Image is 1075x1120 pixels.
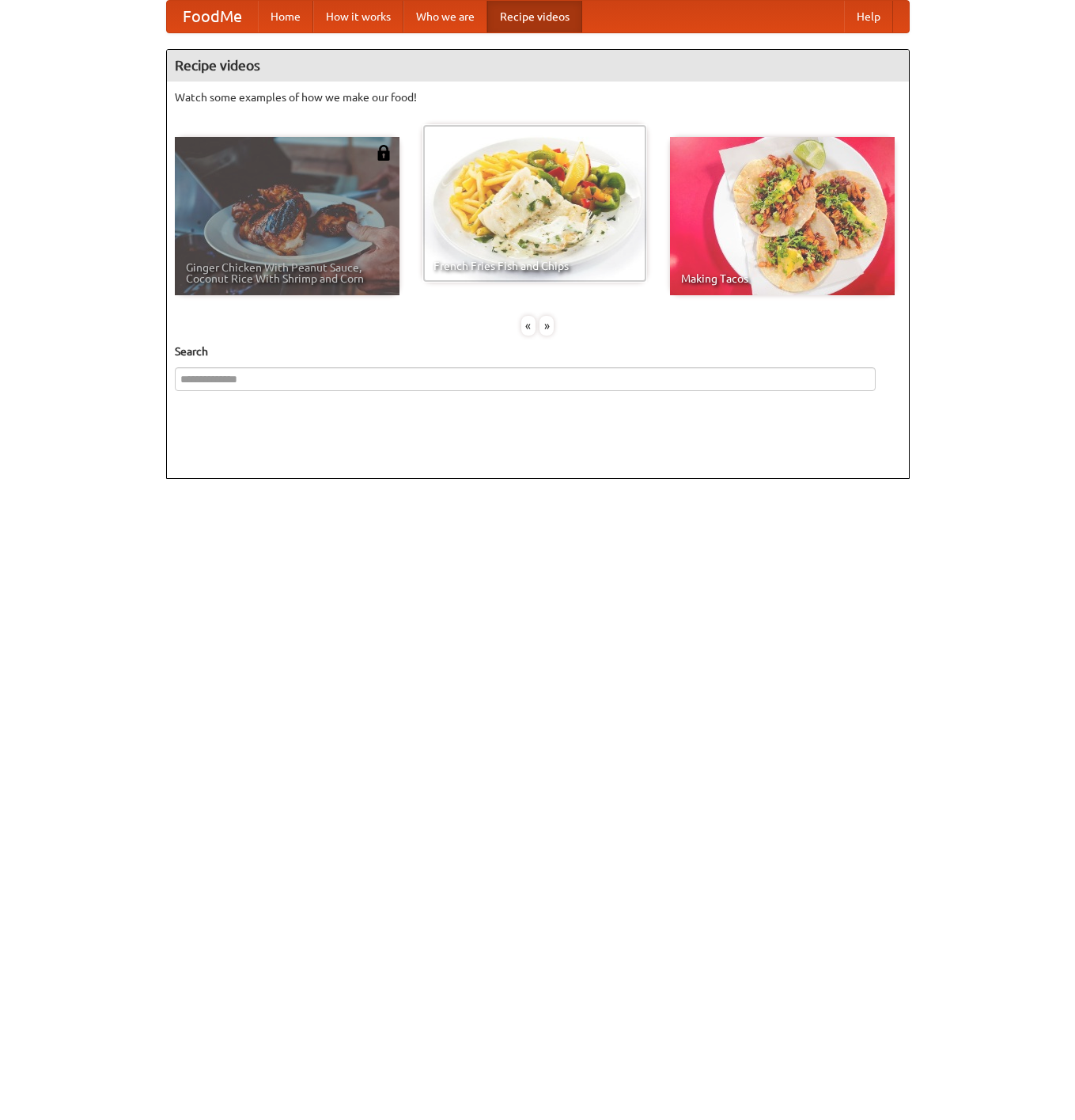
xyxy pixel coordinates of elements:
[376,145,392,161] img: 483408.png
[422,124,647,283] a: French Fries Fish and Chips
[681,273,884,284] span: Making Tacos
[167,50,909,82] h4: Recipe videos
[313,1,403,32] a: How it works
[521,316,536,336] div: «
[175,89,901,105] p: Watch some examples of how we make our food!
[258,1,313,32] a: Home
[539,316,554,336] div: »
[487,1,582,32] a: Recipe videos
[175,344,901,359] h5: Search
[433,260,636,271] span: French Fries Fish and Chips
[167,1,258,32] a: FoodMe
[403,1,487,32] a: Who we are
[670,137,895,295] a: Making Tacos
[844,1,893,32] a: Help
